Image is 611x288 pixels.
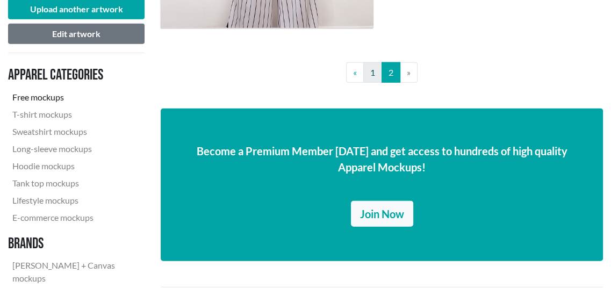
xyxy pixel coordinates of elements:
[8,235,136,253] h3: Brands
[8,123,136,140] a: Sweatshirt mockups
[382,62,400,83] a: 2
[8,24,145,44] button: Edit artwork
[8,175,136,192] a: Tank top mockups
[8,157,136,175] a: Hoodie mockups
[8,257,136,287] a: [PERSON_NAME] + Canvas mockups
[353,67,357,77] span: «
[8,140,136,157] a: Long-sleeve mockups
[363,62,382,83] a: 1
[8,209,136,226] a: E-commerce mockups
[178,143,586,175] p: Become a Premium Member [DATE] and get access to hundreds of high quality Apparel Mockups!
[8,66,136,84] h3: Apparel categories
[8,192,136,209] a: Lifestyle mockups
[351,201,413,227] a: Join Now
[8,106,136,123] a: T-shirt mockups
[8,89,136,106] a: Free mockups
